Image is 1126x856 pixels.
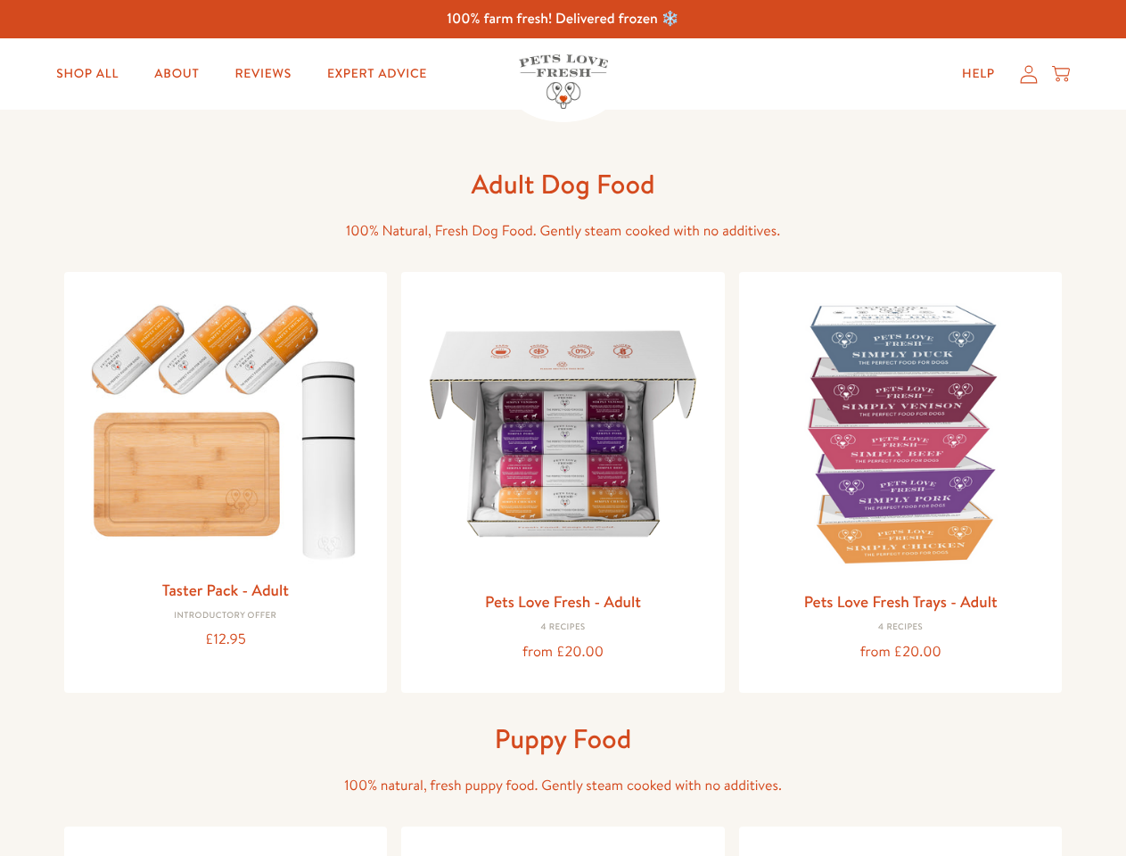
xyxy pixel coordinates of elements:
[220,56,305,92] a: Reviews
[485,590,641,613] a: Pets Love Fresh - Adult
[415,622,711,633] div: 4 Recipes
[415,640,711,664] div: from £20.00
[753,640,1048,664] div: from £20.00
[948,56,1009,92] a: Help
[140,56,213,92] a: About
[346,221,780,241] span: 100% Natural, Fresh Dog Food. Gently steam cooked with no additives.
[42,56,133,92] a: Shop All
[278,167,849,202] h1: Adult Dog Food
[753,622,1048,633] div: 4 Recipes
[78,611,374,621] div: Introductory Offer
[162,579,289,601] a: Taster Pack - Adult
[415,286,711,581] img: Pets Love Fresh - Adult
[804,590,998,613] a: Pets Love Fresh Trays - Adult
[519,54,608,109] img: Pets Love Fresh
[313,56,441,92] a: Expert Advice
[78,628,374,652] div: £12.95
[78,286,374,569] img: Taster Pack - Adult
[278,721,849,756] h1: Puppy Food
[753,286,1048,581] img: Pets Love Fresh Trays - Adult
[344,776,782,795] span: 100% natural, fresh puppy food. Gently steam cooked with no additives.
